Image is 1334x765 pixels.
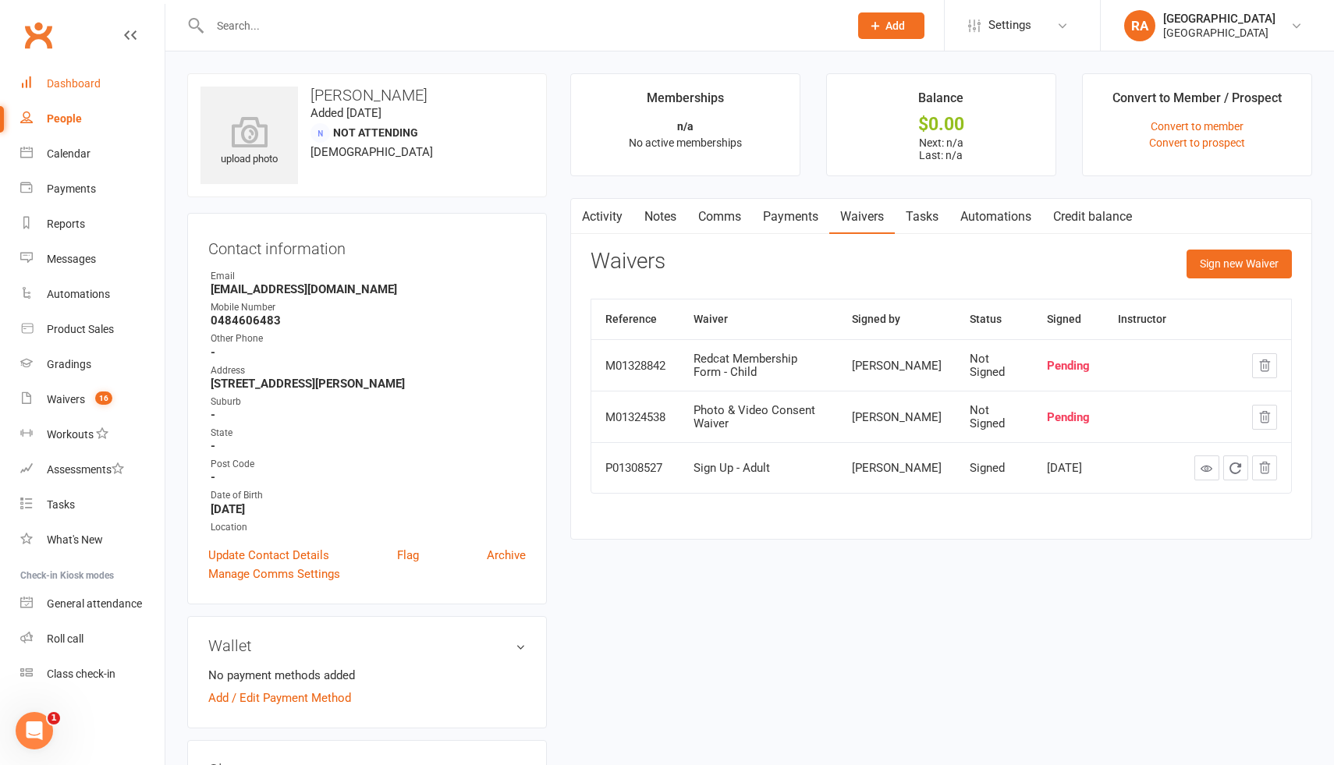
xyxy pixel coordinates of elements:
[20,312,165,347] a: Product Sales
[487,546,526,565] a: Archive
[1112,88,1282,116] div: Convert to Member / Prospect
[679,299,838,339] th: Waiver
[20,136,165,172] a: Calendar
[211,313,526,328] strong: 0484606483
[48,712,60,724] span: 1
[47,182,96,195] div: Payments
[20,207,165,242] a: Reports
[20,487,165,522] a: Tasks
[208,666,526,685] li: No payment methods added
[949,199,1042,235] a: Automations
[1047,411,1090,424] div: Pending
[20,101,165,136] a: People
[852,462,942,475] div: [PERSON_NAME]
[852,359,942,373] div: [PERSON_NAME]
[20,277,165,312] a: Automations
[20,382,165,417] a: Waivers 16
[20,242,165,277] a: Messages
[885,19,905,32] span: Add
[1033,299,1104,339] th: Signed
[211,377,526,391] strong: [STREET_ADDRESS][PERSON_NAME]
[629,136,742,149] span: No active memberships
[47,498,75,511] div: Tasks
[47,597,142,610] div: General attendance
[647,88,724,116] div: Memberships
[20,417,165,452] a: Workouts
[694,404,824,430] div: Photo & Video Consent Waiver
[20,172,165,207] a: Payments
[970,462,1019,475] div: Signed
[211,502,526,516] strong: [DATE]
[208,546,329,565] a: Update Contact Details
[47,77,101,90] div: Dashboard
[838,299,956,339] th: Signed by
[605,411,665,424] div: M01324538
[47,112,82,125] div: People
[200,87,534,104] h3: [PERSON_NAME]
[633,199,687,235] a: Notes
[211,363,526,378] div: Address
[20,522,165,558] a: What's New
[211,520,526,535] div: Location
[47,288,110,300] div: Automations
[605,462,665,475] div: P01308527
[211,470,526,484] strong: -
[605,359,665,373] div: M01328842
[1151,120,1244,133] a: Convert to member
[970,404,1019,430] div: Not Signed
[694,352,824,378] div: Redcat Membership Form - Child
[1149,136,1245,149] a: Convert to prospect
[677,120,694,133] strong: n/a
[20,622,165,657] a: Roll call
[895,199,949,235] a: Tasks
[47,533,103,546] div: What's New
[95,391,112,405] span: 16
[20,452,165,487] a: Assessments
[841,116,1041,133] div: $0.00
[687,199,752,235] a: Comms
[988,8,1031,43] span: Settings
[47,393,85,406] div: Waivers
[211,269,526,284] div: Email
[211,439,526,453] strong: -
[591,299,679,339] th: Reference
[47,323,114,335] div: Product Sales
[47,428,94,441] div: Workouts
[591,250,665,274] h3: Waivers
[1104,299,1180,339] th: Instructor
[841,136,1041,161] p: Next: n/a Last: n/a
[47,253,96,265] div: Messages
[397,546,419,565] a: Flag
[1124,10,1155,41] div: RA
[310,145,433,159] span: [DEMOGRAPHIC_DATA]
[208,689,351,707] a: Add / Edit Payment Method
[20,66,165,101] a: Dashboard
[211,426,526,441] div: State
[211,395,526,409] div: Suburb
[1163,26,1275,40] div: [GEOGRAPHIC_DATA]
[829,199,895,235] a: Waivers
[1187,250,1292,278] button: Sign new Waiver
[211,345,526,359] strong: -
[694,462,824,475] div: Sign Up - Adult
[211,457,526,472] div: Post Code
[208,565,340,583] a: Manage Comms Settings
[970,352,1019,378] div: Not Signed
[47,668,115,680] div: Class check-in
[1163,12,1275,26] div: [GEOGRAPHIC_DATA]
[211,488,526,503] div: Date of Birth
[20,347,165,382] a: Gradings
[1047,462,1090,475] div: [DATE]
[211,282,526,296] strong: [EMAIL_ADDRESS][DOMAIN_NAME]
[310,106,381,120] time: Added [DATE]
[852,411,942,424] div: [PERSON_NAME]
[20,586,165,622] a: General attendance kiosk mode
[208,637,526,654] h3: Wallet
[19,16,58,55] a: Clubworx
[211,408,526,422] strong: -
[752,199,829,235] a: Payments
[200,116,298,168] div: upload photo
[1042,199,1143,235] a: Credit balance
[20,657,165,692] a: Class kiosk mode
[211,331,526,346] div: Other Phone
